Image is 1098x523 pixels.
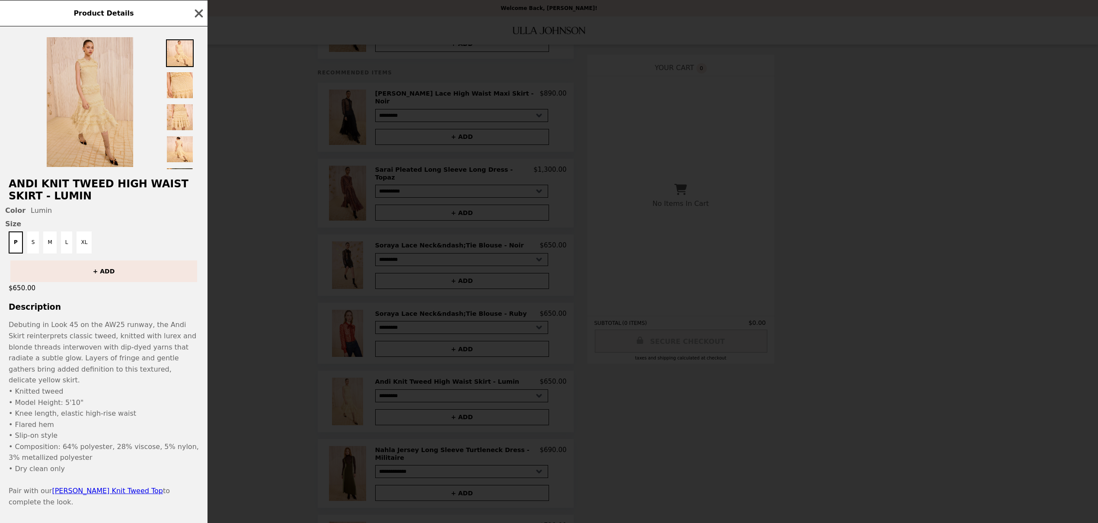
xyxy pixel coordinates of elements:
a: [PERSON_NAME] Knit Tweed Top [52,487,163,495]
span: Size [5,220,202,228]
img: Lumin / P [47,37,133,167]
img: Thumbnail 3 [166,103,194,131]
button: S [27,231,39,253]
span: Color [5,206,26,215]
p: Debuting in Look 45 on the AW25 runway, the Andi Skirt reinterprets classic tweed, knitted with l... [9,319,199,474]
p: Pair with our to complete the look. [9,485,199,507]
button: L [61,231,73,253]
button: XL [77,231,92,253]
div: Lumin [5,206,202,215]
span: Product Details [73,9,134,17]
img: Thumbnail 2 [166,71,194,99]
img: Thumbnail 1 [166,39,194,67]
button: M [43,231,56,253]
img: Thumbnail 4 [166,135,194,163]
button: + ADD [10,260,197,282]
img: Thumbnail 5 [166,167,194,195]
button: P [9,231,23,253]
